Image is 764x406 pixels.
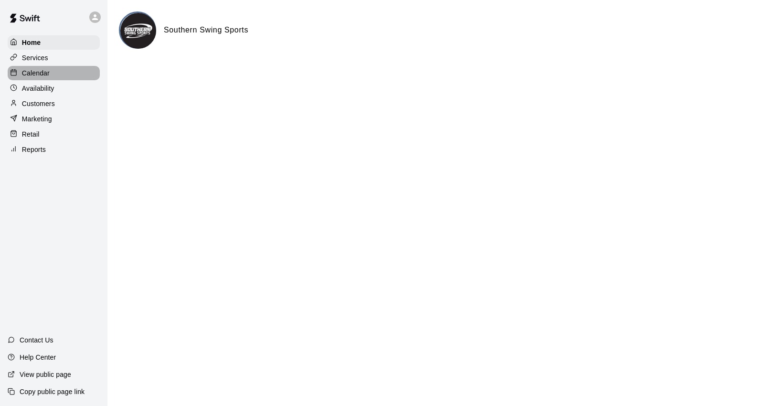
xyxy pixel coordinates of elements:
p: Customers [22,99,55,108]
p: Reports [22,145,46,154]
p: View public page [20,370,71,379]
a: Customers [8,96,100,111]
a: Services [8,51,100,65]
p: Home [22,38,41,47]
p: Help Center [20,353,56,362]
a: Availability [8,81,100,96]
img: Southern Swing Sports logo [120,13,156,49]
a: Marketing [8,112,100,126]
p: Marketing [22,114,52,124]
h6: Southern Swing Sports [164,24,248,36]
p: Retail [22,129,40,139]
a: Home [8,35,100,50]
p: Services [22,53,48,63]
p: Contact Us [20,335,53,345]
p: Calendar [22,68,50,78]
p: Copy public page link [20,387,85,396]
a: Reports [8,142,100,157]
a: Retail [8,127,100,141]
p: Availability [22,84,54,93]
a: Calendar [8,66,100,80]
